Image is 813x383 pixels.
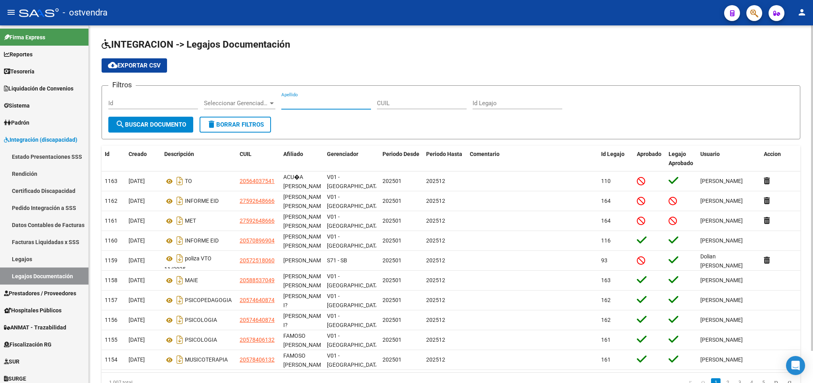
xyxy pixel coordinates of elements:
[382,317,402,323] span: 202501
[327,293,381,308] span: V01 - [GEOGRAPHIC_DATA]
[467,146,598,172] datatable-header-cell: Comentario
[240,198,275,204] span: 27592648666
[4,118,29,127] span: Padrón
[4,135,77,144] span: Integración (discapacidad)
[283,273,326,289] span: RODRIGUEZ JOAQUIN BRUNO
[105,178,117,184] span: 1163
[700,217,743,224] span: [PERSON_NAME]
[601,337,611,343] span: 161
[700,178,743,184] span: [PERSON_NAME]
[240,151,252,157] span: CUIL
[4,289,76,298] span: Prestadores / Proveedores
[601,257,607,264] span: 93
[637,151,661,157] span: Aprobado
[63,4,108,21] span: - ostvendra
[283,233,326,249] span: RODRIGUEZ HOFFMANN MILO ANDRE
[129,257,145,264] span: [DATE]
[283,352,326,368] span: FAMOSO BRANDON URIEL
[4,67,35,76] span: Tesorería
[382,217,402,224] span: 202501
[601,178,611,184] span: 110
[426,257,445,264] span: 202512
[382,237,402,244] span: 202501
[175,234,185,247] i: Descargar documento
[379,146,423,172] datatable-header-cell: Periodo Desde
[280,146,324,172] datatable-header-cell: Afiliado
[700,198,743,204] span: [PERSON_NAME]
[601,317,611,323] span: 162
[634,146,665,172] datatable-header-cell: Aprobado
[4,101,30,110] span: Sistema
[4,323,66,332] span: ANMAT - Trazabilidad
[240,178,275,184] span: 20564037541
[426,317,445,323] span: 202512
[426,178,445,184] span: 202512
[283,151,303,157] span: Afiliado
[382,356,402,363] span: 202501
[105,151,110,157] span: Id
[700,297,743,303] span: [PERSON_NAME]
[164,151,194,157] span: Descripción
[240,356,275,363] span: 20578406132
[283,257,326,264] span: KOIALOWICZ TAYRON
[327,313,381,328] span: V01 - [GEOGRAPHIC_DATA]
[240,237,275,244] span: 20570896904
[601,356,611,363] span: 161
[105,317,117,323] span: 1156
[175,314,185,326] i: Descargar documento
[185,357,228,363] span: MUSICOTERAPIA
[115,119,125,129] mat-icon: search
[240,217,275,224] span: 27592648666
[175,294,185,306] i: Descargar documento
[4,374,26,383] span: SURGE
[327,257,347,264] span: S71 - SB
[115,121,186,128] span: Buscar Documento
[761,146,800,172] datatable-header-cell: Accion
[175,214,185,227] i: Descargar documento
[129,297,145,303] span: [DATE]
[700,317,743,323] span: [PERSON_NAME]
[129,337,145,343] span: [DATE]
[175,333,185,346] i: Descargar documento
[105,337,117,343] span: 1155
[327,151,358,157] span: Gerenciador
[175,274,185,287] i: Descargar documento
[382,198,402,204] span: 202501
[327,333,381,348] span: V01 - [GEOGRAPHIC_DATA]
[327,273,381,289] span: V01 - [GEOGRAPHIC_DATA]
[4,50,33,59] span: Reportes
[240,337,275,343] span: 20578406132
[175,194,185,207] i: Descargar documento
[129,178,145,184] span: [DATE]
[105,297,117,303] span: 1157
[697,146,761,172] datatable-header-cell: Usuario
[102,39,290,50] span: INTEGRACION -> Legajos Documentación
[700,337,743,343] span: [PERSON_NAME]
[6,8,16,17] mat-icon: menu
[129,356,145,363] span: [DATE]
[4,306,62,315] span: Hospitales Públicos
[601,297,611,303] span: 162
[669,151,693,166] span: Legajo Aprobado
[327,194,381,209] span: V01 - [GEOGRAPHIC_DATA]
[105,257,117,264] span: 1159
[175,353,185,366] i: Descargar documento
[175,175,185,187] i: Descargar documento
[426,297,445,303] span: 202512
[797,8,807,17] mat-icon: person
[161,146,236,172] datatable-header-cell: Descripción
[423,146,467,172] datatable-header-cell: Periodo Hasta
[207,119,216,129] mat-icon: delete
[102,58,167,73] button: Exportar CSV
[4,33,45,42] span: Firma Express
[382,151,419,157] span: Periodo Desde
[700,277,743,283] span: [PERSON_NAME]
[764,151,781,157] span: Accion
[700,356,743,363] span: [PERSON_NAME]
[102,146,125,172] datatable-header-cell: Id
[382,178,402,184] span: 202501
[426,198,445,204] span: 202512
[129,317,145,323] span: [DATE]
[185,218,196,224] span: MET
[283,313,326,337] span: LOPEZ I?IGUEZ SANTIAGO ISMAEL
